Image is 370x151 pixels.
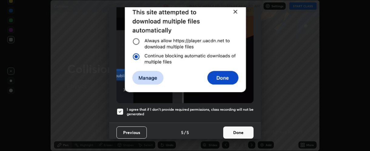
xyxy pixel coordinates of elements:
h4: 5 [181,129,183,136]
button: Done [223,126,254,139]
h4: 5 [187,129,189,136]
button: Previous [116,126,147,139]
h5: I agree that if I don't provide required permissions, class recording will not be generated [127,107,254,117]
h4: / [184,129,186,136]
